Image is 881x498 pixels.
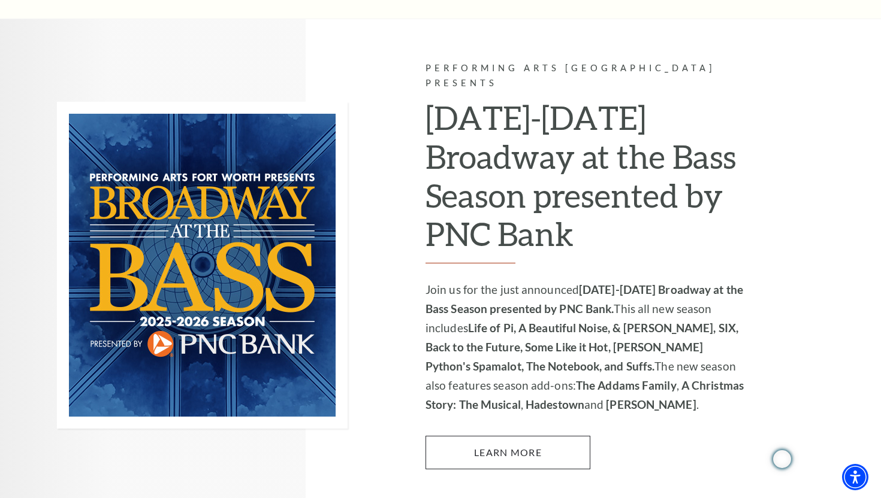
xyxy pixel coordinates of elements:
[57,102,348,429] img: Performing Arts Fort Worth Presents
[426,436,590,469] a: Learn More 2025-2026 Broadway at the Bass Season presented by PNC Bank
[576,378,677,392] strong: The Addams Family
[426,280,746,414] p: Join us for the just announced This all new season includes The new season also features season a...
[426,61,746,91] p: Performing Arts [GEOGRAPHIC_DATA] Presents
[606,397,696,411] strong: [PERSON_NAME]
[426,283,743,315] strong: [DATE]-[DATE] Broadway at the Bass Season presented by PNC Bank.
[426,378,744,411] strong: A Christmas Story: The Musical
[426,321,738,373] strong: Life of Pi, A Beautiful Noise, & [PERSON_NAME], SIX, Back to the Future, Some Like it Hot, [PERSO...
[526,397,584,411] strong: Hadestown
[842,464,868,490] div: Accessibility Menu
[426,98,746,263] h2: [DATE]-[DATE] Broadway at the Bass Season presented by PNC Bank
